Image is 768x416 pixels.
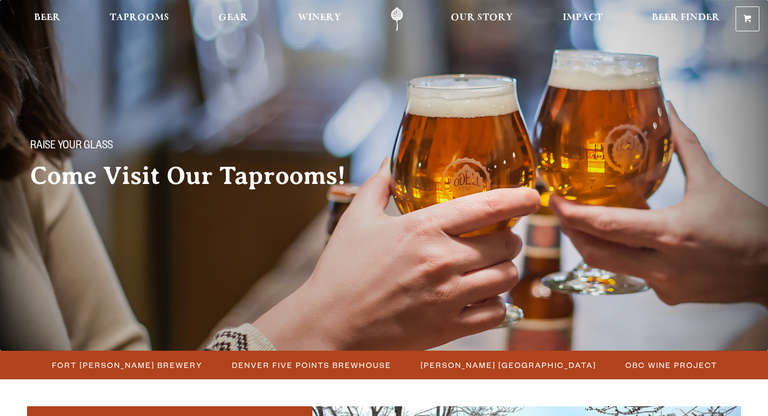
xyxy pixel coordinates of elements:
[420,357,596,373] span: [PERSON_NAME] [GEOGRAPHIC_DATA]
[232,357,391,373] span: Denver Five Points Brewhouse
[556,7,610,31] a: Impact
[225,357,397,373] a: Denver Five Points Brewhouse
[619,357,723,373] a: OBC Wine Project
[377,7,417,31] a: Odell Home
[30,162,368,189] h2: Come Visit Our Taprooms!
[30,140,113,154] span: Raise your glass
[34,13,61,22] span: Beer
[218,13,248,22] span: Gear
[27,7,68,31] a: Beer
[291,7,348,31] a: Winery
[444,7,520,31] a: Our Story
[414,357,602,373] a: [PERSON_NAME] [GEOGRAPHIC_DATA]
[103,7,176,31] a: Taprooms
[110,13,169,22] span: Taprooms
[652,13,720,22] span: Beer Finder
[625,357,717,373] span: OBC Wine Project
[52,357,203,373] span: Fort [PERSON_NAME] Brewery
[645,7,727,31] a: Beer Finder
[451,13,513,22] span: Our Story
[45,357,208,373] a: Fort [PERSON_NAME] Brewery
[211,7,255,31] a: Gear
[563,13,603,22] span: Impact
[298,13,341,22] span: Winery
